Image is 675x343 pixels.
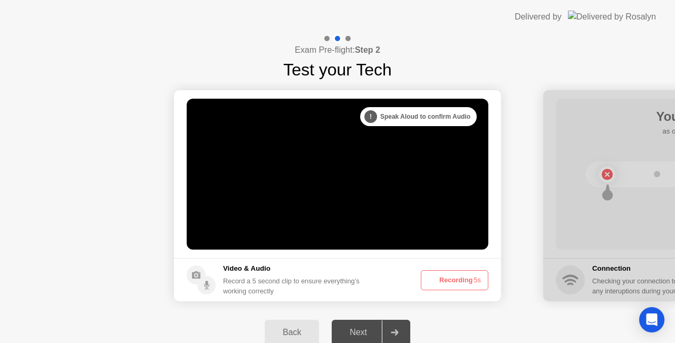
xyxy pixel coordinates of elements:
button: Recording5s [421,270,488,290]
div: Open Intercom Messenger [639,307,664,332]
div: ! [364,110,377,123]
img: Delivered by Rosalyn [568,11,656,23]
h4: Exam Pre-flight: [295,44,380,56]
span: 5s [474,276,481,284]
div: Back [268,328,316,337]
b: Step 2 [355,45,380,54]
div: Next [335,328,382,337]
div: Speak Aloud to confirm Audio [360,107,477,126]
div: Delivered by [515,11,562,23]
div: Record a 5 second clip to ensure everything’s working correctly [223,276,364,296]
h1: Test your Tech [283,57,392,82]
h5: Video & Audio [223,263,364,274]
